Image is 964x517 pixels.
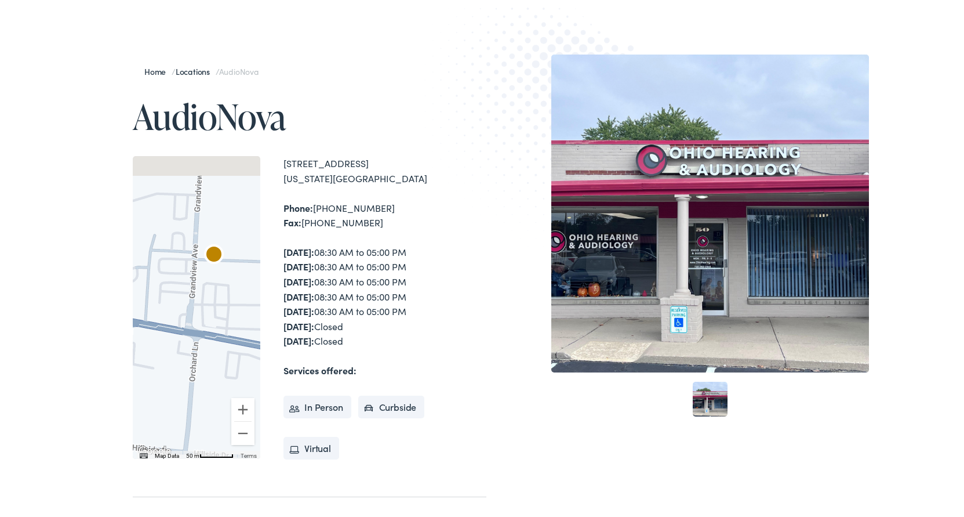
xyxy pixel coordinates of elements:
strong: Services offered: [283,361,357,374]
button: Zoom out [231,420,254,443]
a: Terms (opens in new tab) [241,450,257,457]
strong: [DATE]: [283,258,314,270]
div: [STREET_ADDRESS] [US_STATE][GEOGRAPHIC_DATA] [283,154,486,183]
h1: AudioNova [133,95,486,133]
button: Map Scale: 50 m per 55 pixels [183,449,237,457]
a: Home [144,63,172,75]
strong: [DATE]: [283,302,314,315]
a: Open this area in Google Maps (opens a new window) [136,442,174,457]
button: Zoom in [231,396,254,419]
a: Locations [176,63,216,75]
img: Google [136,442,174,457]
strong: [DATE]: [283,243,314,256]
a: 1 [693,379,727,414]
strong: [DATE]: [283,288,314,301]
strong: Phone: [283,199,313,212]
span: AudioNova [219,63,259,75]
div: [PHONE_NUMBER] [PHONE_NUMBER] [283,198,486,228]
button: Map Data [155,450,179,458]
li: Virtual [283,435,339,458]
strong: [DATE]: [283,317,314,330]
div: 08:30 AM to 05:00 PM 08:30 AM to 05:00 PM 08:30 AM to 05:00 PM 08:30 AM to 05:00 PM 08:30 AM to 0... [283,243,486,346]
li: Curbside [358,393,425,417]
button: Keyboard shortcuts [140,450,148,458]
strong: Fax: [283,214,301,226]
strong: [DATE]: [283,273,314,285]
span: / / [144,63,259,75]
strong: [DATE]: [283,332,314,345]
div: AudioNova [200,240,228,267]
span: 50 m [186,450,199,457]
li: In Person [283,393,351,417]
